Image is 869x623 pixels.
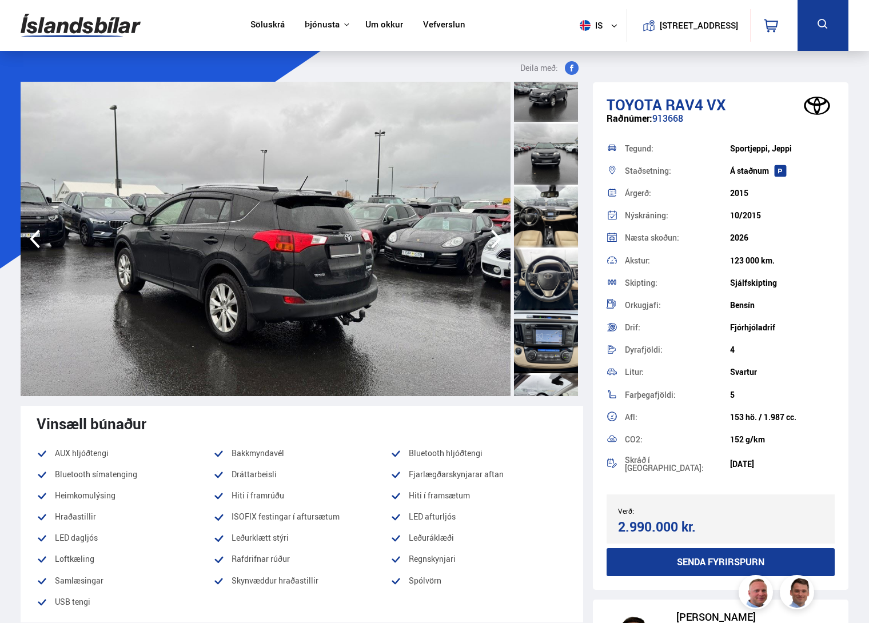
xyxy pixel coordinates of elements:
div: Svartur [730,368,835,377]
li: Bakkmyndavél [213,446,390,460]
li: Spólvörn [390,574,567,588]
div: 152 g/km [730,435,835,444]
div: Litur: [625,368,730,376]
a: Um okkur [365,19,403,31]
div: [PERSON_NAME] [676,611,820,623]
div: Skráð í [GEOGRAPHIC_DATA]: [625,456,730,472]
div: Verð: [618,507,720,515]
li: Skynvæddur hraðastillir [213,574,390,588]
div: Bensín [730,301,835,310]
li: Regnskynjari [390,552,567,566]
li: Hraðastillir [37,510,213,524]
li: Leðuráklæði [390,531,567,545]
div: 4 [730,345,835,354]
li: Rafdrifnar rúður [213,552,390,566]
div: 10/2015 [730,211,835,220]
a: Söluskrá [250,19,285,31]
div: Staðsetning: [625,167,730,175]
div: Fjórhjóladrif [730,323,835,332]
div: Skipting: [625,279,730,287]
li: Hiti í framrúðu [213,489,390,502]
div: 153 hö. / 1.987 cc. [730,413,835,422]
img: svg+xml;base64,PHN2ZyB4bWxucz0iaHR0cDovL3d3dy53My5vcmcvMjAwMC9zdmciIHdpZHRoPSI1MTIiIGhlaWdodD0iNT... [580,20,591,31]
span: Raðnúmer: [607,112,652,125]
div: Drif: [625,324,730,332]
li: Bluetooth hljóðtengi [390,446,567,460]
div: Á staðnum [730,166,835,175]
div: Sportjeppi, Jeppi [730,144,835,153]
div: Sjálfskipting [730,278,835,287]
button: Opna LiveChat spjallviðmót [9,5,43,39]
div: Dyrafjöldi: [625,346,730,354]
img: brand logo [794,88,840,123]
li: AUX hljóðtengi [37,446,213,460]
img: 3716179.jpeg [21,82,511,396]
li: Bluetooth símatenging [37,468,213,481]
span: is [575,20,604,31]
button: Senda fyrirspurn [607,548,835,576]
img: FbJEzSuNWCJXmdc-.webp [782,577,816,611]
li: Dráttarbeisli [213,468,390,481]
img: siFngHWaQ9KaOqBr.png [740,577,775,611]
span: Deila með: [520,61,558,75]
li: LED dagljós [37,531,213,545]
li: Heimkomulýsing [37,489,213,502]
a: [STREET_ADDRESS] [633,9,744,42]
span: RAV4 VX [665,94,726,115]
li: Hiti í framsætum [390,489,567,502]
div: Árgerð: [625,189,730,197]
li: Fjarlægðarskynjarar aftan [390,468,567,481]
span: Toyota [607,94,662,115]
div: CO2: [625,436,730,444]
div: Akstur: [625,257,730,265]
div: Afl: [625,413,730,421]
button: is [575,9,627,42]
div: Tegund: [625,145,730,153]
li: ISOFIX festingar í aftursætum [213,510,390,524]
button: [STREET_ADDRESS] [664,21,734,30]
a: Vefverslun [423,19,465,31]
button: Þjónusta [305,19,340,30]
div: 2.990.000 kr. [618,519,717,534]
li: LED afturljós [390,510,567,524]
div: 2015 [730,189,835,198]
button: Deila með: [516,61,583,75]
li: USB tengi [37,595,213,609]
div: Vinsæll búnaður [37,415,567,432]
li: Leðurklætt stýri [213,531,390,545]
img: G0Ugv5HjCgRt.svg [21,7,141,44]
div: Orkugjafi: [625,301,730,309]
li: Samlæsingar [37,574,213,588]
div: Nýskráning: [625,211,730,219]
div: 913668 [607,113,835,135]
div: 123 000 km. [730,256,835,265]
div: 5 [730,390,835,400]
div: Farþegafjöldi: [625,391,730,399]
div: [DATE] [730,460,835,469]
li: Loftkæling [37,552,213,566]
div: 2026 [730,233,835,242]
div: Næsta skoðun: [625,234,730,242]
